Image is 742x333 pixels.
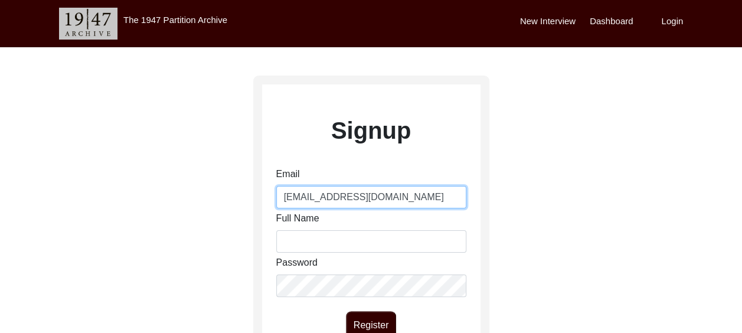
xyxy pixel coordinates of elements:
label: Password [276,256,318,270]
label: Login [661,15,683,28]
label: The 1947 Partition Archive [123,15,227,25]
img: header-logo.png [59,8,117,40]
label: New Interview [520,15,576,28]
label: Full Name [276,211,319,226]
label: Email [276,167,300,181]
label: Dashboard [590,15,633,28]
label: Signup [331,113,411,148]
